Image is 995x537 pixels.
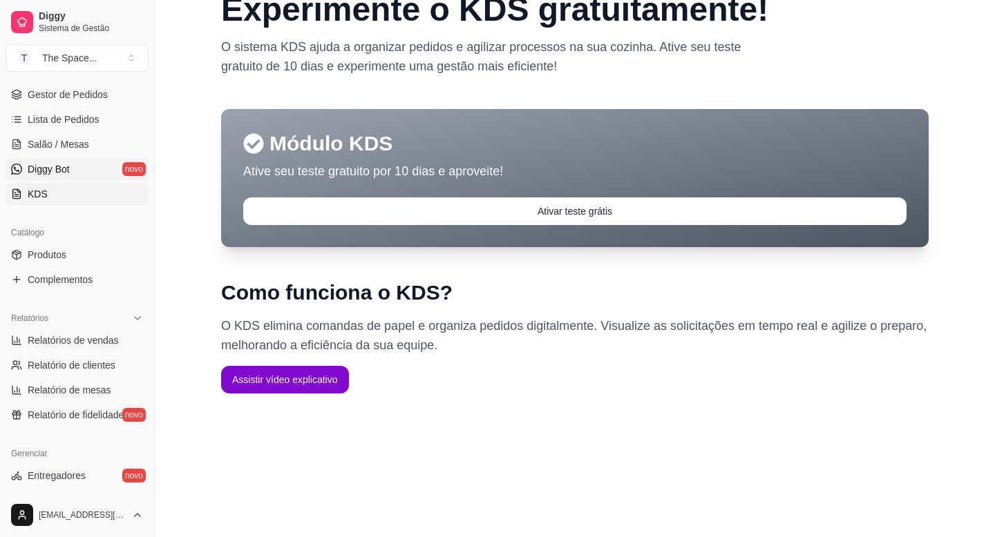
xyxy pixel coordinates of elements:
a: Nota Fiscal (NFC-e) [6,489,149,511]
span: Diggy [39,10,143,23]
a: Relatório de clientes [6,354,149,376]
button: [EMAIL_ADDRESS][DOMAIN_NAME] [6,498,149,531]
span: Relatórios [11,313,48,324]
span: [EMAIL_ADDRESS][DOMAIN_NAME] [39,509,126,520]
a: DiggySistema de Gestão [6,6,149,39]
button: Ativar teste grátis [243,197,907,225]
a: Assistir vídeo explicativo [221,373,349,385]
span: Salão / Mesas [28,137,89,151]
span: Lista de Pedidos [28,113,99,126]
button: Assistir vídeo explicativo [221,366,349,393]
span: Entregadores [28,469,86,482]
span: Sistema de Gestão [39,23,143,34]
div: Gerenciar [6,442,149,465]
h2: Como funciona o KDS? [221,280,929,305]
a: Relatório de fidelidadenovo [6,404,149,426]
a: Salão / Mesas [6,133,149,155]
a: Relatórios de vendas [6,329,149,351]
p: Ative seu teste gratuito por 10 dias e aproveite! [243,162,907,181]
span: Relatório de fidelidade [28,408,124,422]
p: Módulo KDS [243,131,907,156]
a: Relatório de mesas [6,379,149,401]
button: Select a team [6,44,149,72]
span: Gestor de Pedidos [28,88,108,101]
span: KDS [28,187,48,201]
a: Entregadoresnovo [6,465,149,487]
span: Diggy Bot [28,162,70,176]
span: Relatórios de vendas [28,333,119,347]
span: Complementos [28,273,93,286]
span: T [17,51,31,65]
div: The Space ... [42,51,97,65]
a: KDS [6,183,149,205]
span: Relatório de clientes [28,358,115,372]
div: Catálogo [6,222,149,244]
a: Complementos [6,268,149,291]
a: Diggy Botnovo [6,158,149,180]
a: Produtos [6,244,149,266]
span: Relatório de mesas [28,383,111,397]
a: Gestor de Pedidos [6,84,149,106]
a: Lista de Pedidos [6,108,149,130]
span: Produtos [28,248,66,262]
p: O sistema KDS ajuda a organizar pedidos e agilizar processos na sua cozinha. Ative seu teste grat... [221,37,752,76]
p: O KDS elimina comandas de papel e organiza pedidos digitalmente. Visualize as solicitações em tem... [221,316,929,355]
